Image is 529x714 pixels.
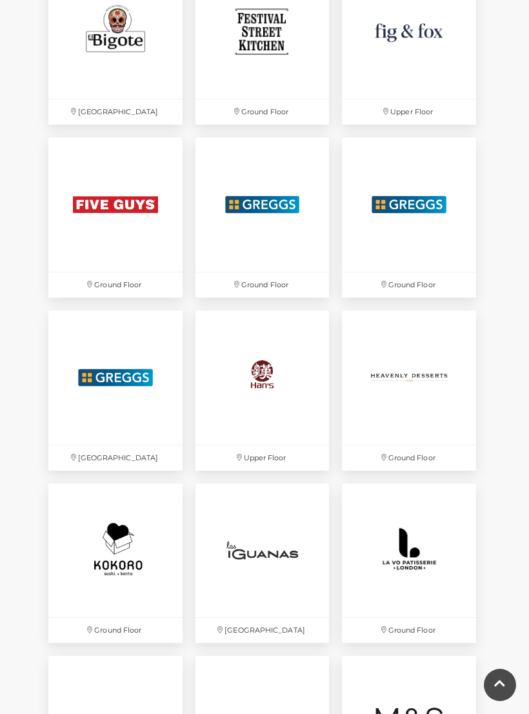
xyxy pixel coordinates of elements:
[195,445,330,471] p: Upper Floor
[42,477,189,650] a: Ground Floor
[342,99,476,125] p: Upper Floor
[195,618,330,643] p: [GEOGRAPHIC_DATA]
[42,131,189,304] a: Ground Floor
[189,304,336,477] a: Upper Floor
[335,304,483,477] a: Ground Floor
[48,618,183,643] p: Ground Floor
[42,304,189,477] a: [GEOGRAPHIC_DATA]
[189,131,336,304] a: Ground Floor
[189,477,336,650] a: [GEOGRAPHIC_DATA]
[335,131,483,304] a: Ground Floor
[195,99,330,125] p: Ground Floor
[342,445,476,471] p: Ground Floor
[48,445,183,471] p: [GEOGRAPHIC_DATA]
[335,477,483,650] a: Ground Floor
[342,618,476,643] p: Ground Floor
[342,272,476,298] p: Ground Floor
[195,272,330,298] p: Ground Floor
[48,99,183,125] p: [GEOGRAPHIC_DATA]
[48,272,183,298] p: Ground Floor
